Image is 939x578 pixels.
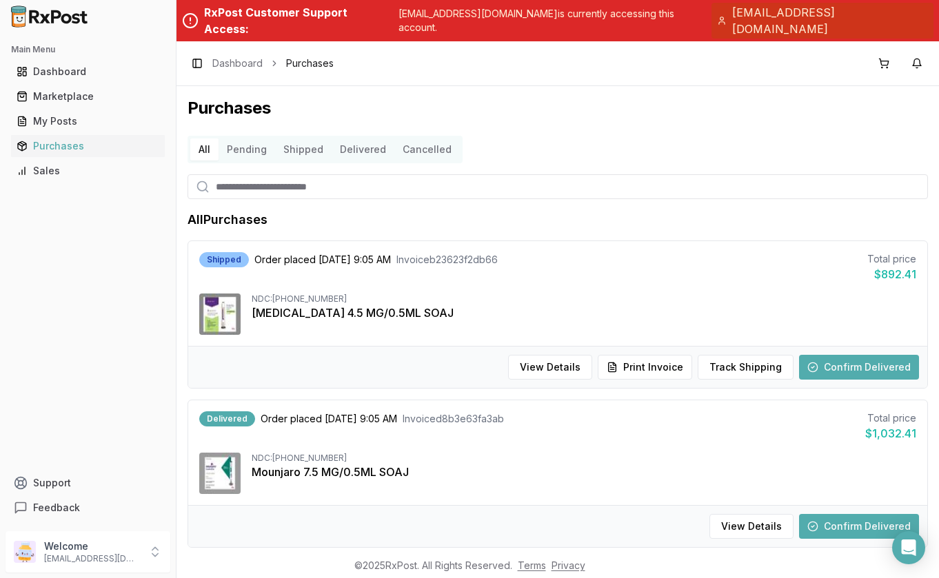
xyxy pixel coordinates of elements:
[865,411,916,425] div: Total price
[199,453,241,494] img: Mounjaro 7.5 MG/0.5ML SOAJ
[6,85,170,107] button: Marketplace
[709,514,794,539] button: View Details
[6,471,170,495] button: Support
[212,56,334,70] nav: breadcrumb
[867,252,916,266] div: Total price
[6,61,170,83] button: Dashboard
[204,4,393,37] div: RxPost Customer Support Access:
[252,464,916,480] div: Mounjaro 7.5 MG/0.5ML SOAJ
[398,7,711,34] p: [EMAIL_ADDRESS][DOMAIN_NAME] is currently accessing this account.
[6,135,170,157] button: Purchases
[199,411,255,426] div: Delivered
[552,559,585,571] a: Privacy
[17,90,159,103] div: Marketplace
[867,266,916,282] div: $892.41
[33,501,80,515] span: Feedback
[219,138,275,161] button: Pending
[252,305,916,321] div: [MEDICAL_DATA] 4.5 MG/0.5ML SOAJ
[732,4,928,37] span: [EMAIL_ADDRESS][DOMAIN_NAME]
[6,6,94,28] img: RxPost Logo
[799,355,919,380] button: Confirm Delivered
[188,97,928,119] h1: Purchases
[261,412,397,426] span: Order placed [DATE] 9:05 AM
[44,539,140,553] p: Welcome
[11,44,165,55] h2: Main Menu
[865,425,916,442] div: $1,032.41
[254,253,391,267] span: Order placed [DATE] 9:05 AM
[11,59,165,84] a: Dashboard
[799,514,919,539] button: Confirm Delivered
[11,158,165,183] a: Sales
[199,252,249,267] div: Shipped
[17,65,159,79] div: Dashboard
[6,160,170,182] button: Sales
[275,138,332,161] button: Shipped
[332,138,394,161] button: Delivered
[17,114,159,128] div: My Posts
[44,553,140,564] p: [EMAIL_ADDRESS][DOMAIN_NAME]
[252,293,916,305] div: NDC: [PHONE_NUMBER]
[286,56,334,70] span: Purchases
[190,138,219,161] button: All
[17,139,159,153] div: Purchases
[396,253,498,267] span: Invoice b23623f2db66
[11,109,165,134] a: My Posts
[11,84,165,109] a: Marketplace
[508,355,592,380] button: View Details
[6,110,170,132] button: My Posts
[17,164,159,178] div: Sales
[394,138,460,161] button: Cancelled
[518,559,546,571] a: Terms
[252,453,916,464] div: NDC: [PHONE_NUMBER]
[188,210,267,229] h1: All Purchases
[199,293,241,335] img: Trulicity 4.5 MG/0.5ML SOAJ
[14,541,36,563] img: User avatar
[403,412,504,426] span: Invoice d8b3e63fa3ab
[212,56,263,70] a: Dashboard
[6,495,170,520] button: Feedback
[892,531,925,564] div: Open Intercom Messenger
[11,134,165,158] a: Purchases
[598,355,692,380] button: Print Invoice
[698,355,794,380] button: Track Shipping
